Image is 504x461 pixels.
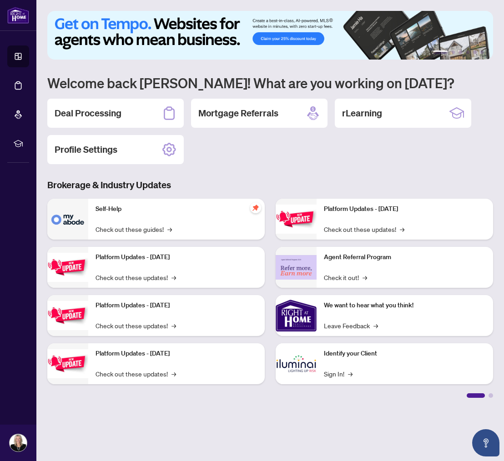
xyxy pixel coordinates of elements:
img: logo [7,7,29,24]
h2: rLearning [342,107,382,120]
button: 1 [433,50,448,54]
a: Check out these updates!→ [324,224,404,234]
a: Check out these updates!→ [96,369,176,379]
span: → [171,272,176,282]
button: 4 [466,50,469,54]
p: Identify your Client [324,349,486,359]
span: → [348,369,353,379]
h2: Mortgage Referrals [198,107,278,120]
button: 6 [480,50,484,54]
span: → [171,321,176,331]
p: Self-Help [96,204,257,214]
img: Platform Updates - July 21, 2025 [47,301,88,330]
p: Platform Updates - [DATE] [96,252,257,262]
span: → [400,224,404,234]
p: Platform Updates - [DATE] [96,301,257,311]
button: 3 [459,50,462,54]
a: Sign In!→ [324,369,353,379]
img: Platform Updates - September 16, 2025 [47,253,88,281]
a: Leave Feedback→ [324,321,378,331]
img: Agent Referral Program [276,255,317,280]
h3: Brokerage & Industry Updates [47,179,493,191]
a: Check it out!→ [324,272,367,282]
h1: Welcome back [PERSON_NAME]! What are you working on [DATE]? [47,74,493,91]
p: We want to hear what you think! [324,301,486,311]
button: 5 [473,50,477,54]
h2: Deal Processing [55,107,121,120]
button: Open asap [472,429,499,456]
span: → [171,369,176,379]
img: Profile Icon [10,434,27,451]
a: Check out these updates!→ [96,321,176,331]
img: We want to hear what you think! [276,295,317,336]
img: Platform Updates - July 8, 2025 [47,349,88,378]
a: Check out these updates!→ [96,272,176,282]
span: → [373,321,378,331]
span: → [363,272,367,282]
p: Agent Referral Program [324,252,486,262]
p: Platform Updates - [DATE] [96,349,257,359]
span: → [167,224,172,234]
span: pushpin [250,202,261,213]
img: Platform Updates - June 23, 2025 [276,205,317,233]
img: Self-Help [47,199,88,240]
p: Platform Updates - [DATE] [324,204,486,214]
h2: Profile Settings [55,143,117,156]
a: Check out these guides!→ [96,224,172,234]
img: Identify your Client [276,343,317,384]
img: Slide 0 [47,11,493,60]
button: 2 [451,50,455,54]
